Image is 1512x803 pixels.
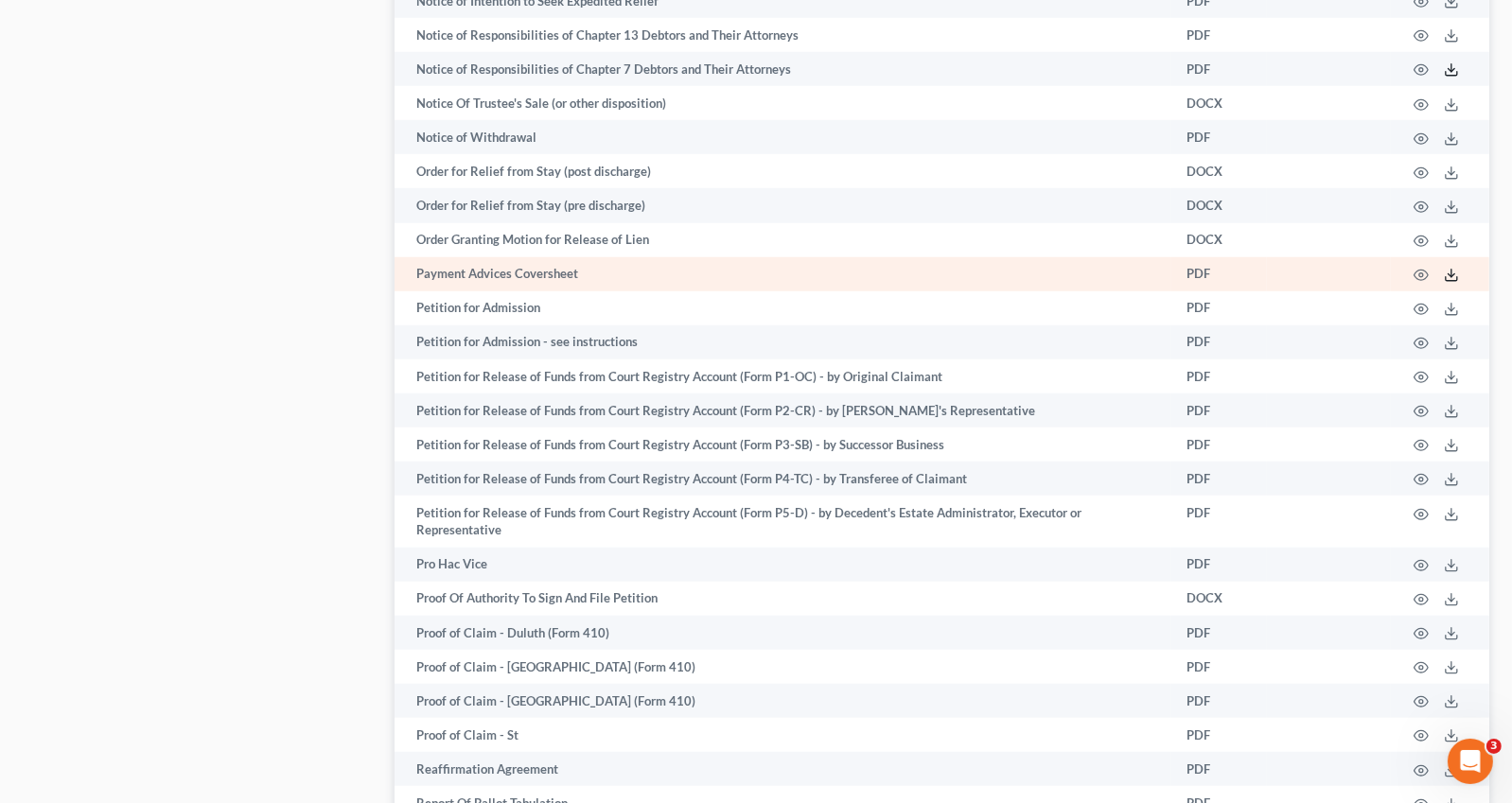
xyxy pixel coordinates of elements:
td: Order Granting Motion for Release of Lien [395,223,1172,257]
td: PDF [1171,120,1267,154]
td: Petition for Release of Funds from Court Registry Account (Form P2-CR) - by [PERSON_NAME]'s Repre... [395,393,1172,428]
td: Petition for Admission - see instructions [395,325,1172,359]
td: Petition for Admission [395,291,1172,325]
td: Proof of Claim - St [395,718,1172,752]
td: PDF [1171,650,1267,684]
td: PDF [1171,428,1267,462]
td: PDF [1171,18,1267,52]
td: Proof Of Authority To Sign And File Petition [395,582,1172,616]
td: PDF [1171,616,1267,650]
td: PDF [1171,291,1267,325]
td: Proof of Claim - [GEOGRAPHIC_DATA] (Form 410) [395,650,1172,684]
td: Proof of Claim - [GEOGRAPHIC_DATA] (Form 410) [395,684,1172,718]
td: DOCX [1171,188,1267,222]
td: Notice of Withdrawal [395,120,1172,154]
td: PDF [1171,718,1267,752]
td: Order for Relief from Stay (pre discharge) [395,188,1172,222]
td: Pro Hac Vice [395,548,1172,582]
td: DOCX [1171,86,1267,120]
td: Proof of Claim - Duluth (Form 410) [395,616,1172,650]
span: 3 [1486,739,1502,754]
td: PDF [1171,393,1267,428]
td: PDF [1171,752,1267,786]
td: PDF [1171,684,1267,718]
td: PDF [1171,462,1267,496]
td: DOCX [1171,223,1267,257]
td: Order for Relief from Stay (post discharge) [395,154,1172,188]
td: PDF [1171,325,1267,359]
td: Payment Advices Coversheet [395,257,1172,291]
td: DOCX [1171,582,1267,616]
td: Petition for Release of Funds from Court Registry Account (Form P3-SB) - by Successor Business [395,428,1172,462]
td: Reaffirmation Agreement [395,752,1172,786]
td: PDF [1171,52,1267,86]
td: PDF [1171,496,1267,548]
td: PDF [1171,359,1267,393]
td: PDF [1171,548,1267,582]
td: Petition for Release of Funds from Court Registry Account (Form P4-TC) - by Transferee of Claimant [395,462,1172,496]
iframe: Intercom live chat [1448,739,1493,784]
td: Petition for Release of Funds from Court Registry Account (Form P5-D) - by Decedent's Estate Admi... [395,496,1172,548]
td: Notice Of Trustee's Sale (or other disposition) [395,86,1172,120]
td: PDF [1171,257,1267,291]
td: Petition for Release of Funds from Court Registry Account (Form P1-OC) - by Original Claimant [395,359,1172,393]
td: DOCX [1171,154,1267,188]
td: Notice of Responsibilities of Chapter 7 Debtors and Their Attorneys [395,52,1172,86]
td: Notice of Responsibilities of Chapter 13 Debtors and Their Attorneys [395,18,1172,52]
